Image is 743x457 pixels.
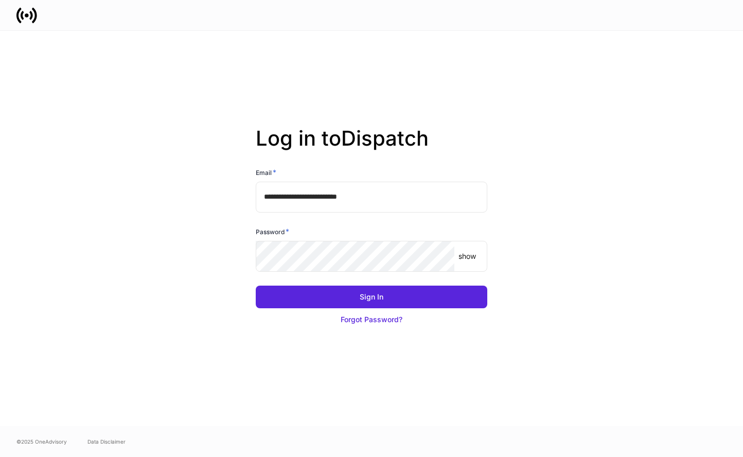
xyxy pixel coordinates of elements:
[256,286,487,308] button: Sign In
[256,226,289,237] h6: Password
[256,308,487,331] button: Forgot Password?
[360,292,383,302] div: Sign In
[458,251,476,261] p: show
[87,437,126,446] a: Data Disclaimer
[256,167,276,178] h6: Email
[256,126,487,167] h2: Log in to Dispatch
[16,437,67,446] span: © 2025 OneAdvisory
[341,314,402,325] div: Forgot Password?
